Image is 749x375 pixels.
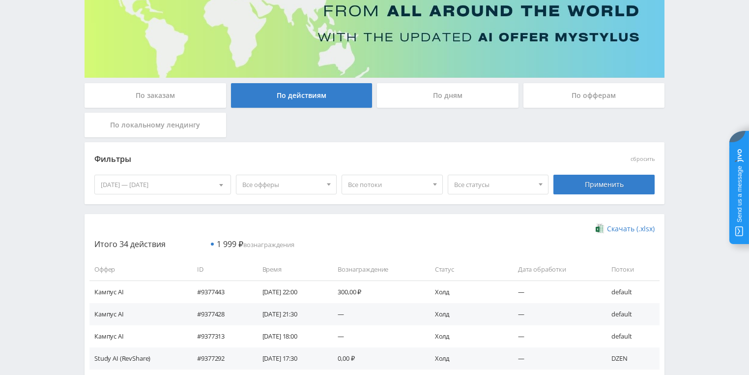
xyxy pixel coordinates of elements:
[377,83,519,108] div: По дням
[217,239,243,250] span: 1 999 ₽
[187,281,252,303] td: #9377443
[253,258,328,281] td: Время
[217,240,294,249] span: вознаграждения
[89,325,187,347] td: Кампус AI
[328,347,425,370] td: 0,00 ₽
[523,83,665,108] div: По офферам
[602,325,660,347] td: default
[602,347,660,370] td: DZEN
[454,175,534,194] span: Все статусы
[631,156,655,162] button: сбросить
[425,325,508,347] td: Холд
[508,347,602,370] td: —
[253,325,328,347] td: [DATE] 18:00
[553,175,655,194] div: Применить
[602,303,660,325] td: default
[328,281,425,303] td: 300,00 ₽
[187,325,252,347] td: #9377313
[508,325,602,347] td: —
[602,281,660,303] td: default
[89,281,187,303] td: Кампус AI
[425,347,508,370] td: Холд
[187,303,252,325] td: #9377428
[253,281,328,303] td: [DATE] 22:00
[596,223,604,233] img: xlsx
[425,303,508,325] td: Холд
[596,224,655,234] a: Скачать (.xlsx)
[328,303,425,325] td: —
[231,83,373,108] div: По действиям
[94,152,514,167] div: Фильтры
[85,113,226,137] div: По локальному лендингу
[85,83,226,108] div: По заказам
[508,303,602,325] td: —
[89,258,187,281] td: Оффер
[348,175,428,194] span: Все потоки
[425,258,508,281] td: Статус
[607,225,655,233] span: Скачать (.xlsx)
[253,347,328,370] td: [DATE] 17:30
[602,258,660,281] td: Потоки
[242,175,322,194] span: Все офферы
[89,303,187,325] td: Кампус AI
[89,347,187,370] td: Study AI (RevShare)
[187,258,252,281] td: ID
[508,281,602,303] td: —
[425,281,508,303] td: Холд
[328,325,425,347] td: —
[187,347,252,370] td: #9377292
[94,239,166,250] span: Итого 34 действия
[253,303,328,325] td: [DATE] 21:30
[508,258,602,281] td: Дата обработки
[95,175,230,194] div: [DATE] — [DATE]
[328,258,425,281] td: Вознаграждение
